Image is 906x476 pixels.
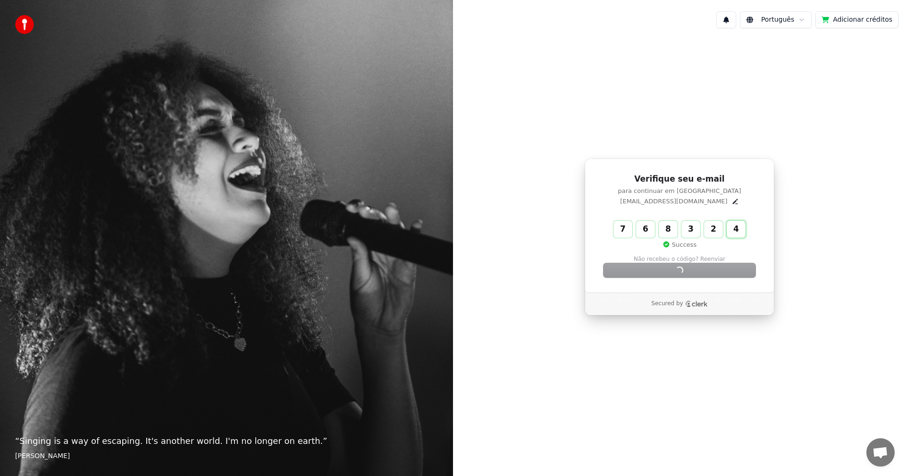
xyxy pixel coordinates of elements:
[604,187,755,195] p: para continuar em [GEOGRAPHIC_DATA]
[651,300,683,308] p: Secured by
[815,11,898,28] button: Adicionar créditos
[15,434,438,448] p: “ Singing is a way of escaping. It's another world. I'm no longer on earth. ”
[866,438,895,467] div: Bate-papo aberto
[620,197,727,206] p: [EMAIL_ADDRESS][DOMAIN_NAME]
[731,198,739,205] button: Edit
[15,15,34,34] img: youka
[15,451,438,461] footer: [PERSON_NAME]
[613,221,764,238] input: Enter verification code
[685,301,708,307] a: Clerk logo
[604,174,755,185] h1: Verifique seu e-mail
[663,241,696,249] p: Success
